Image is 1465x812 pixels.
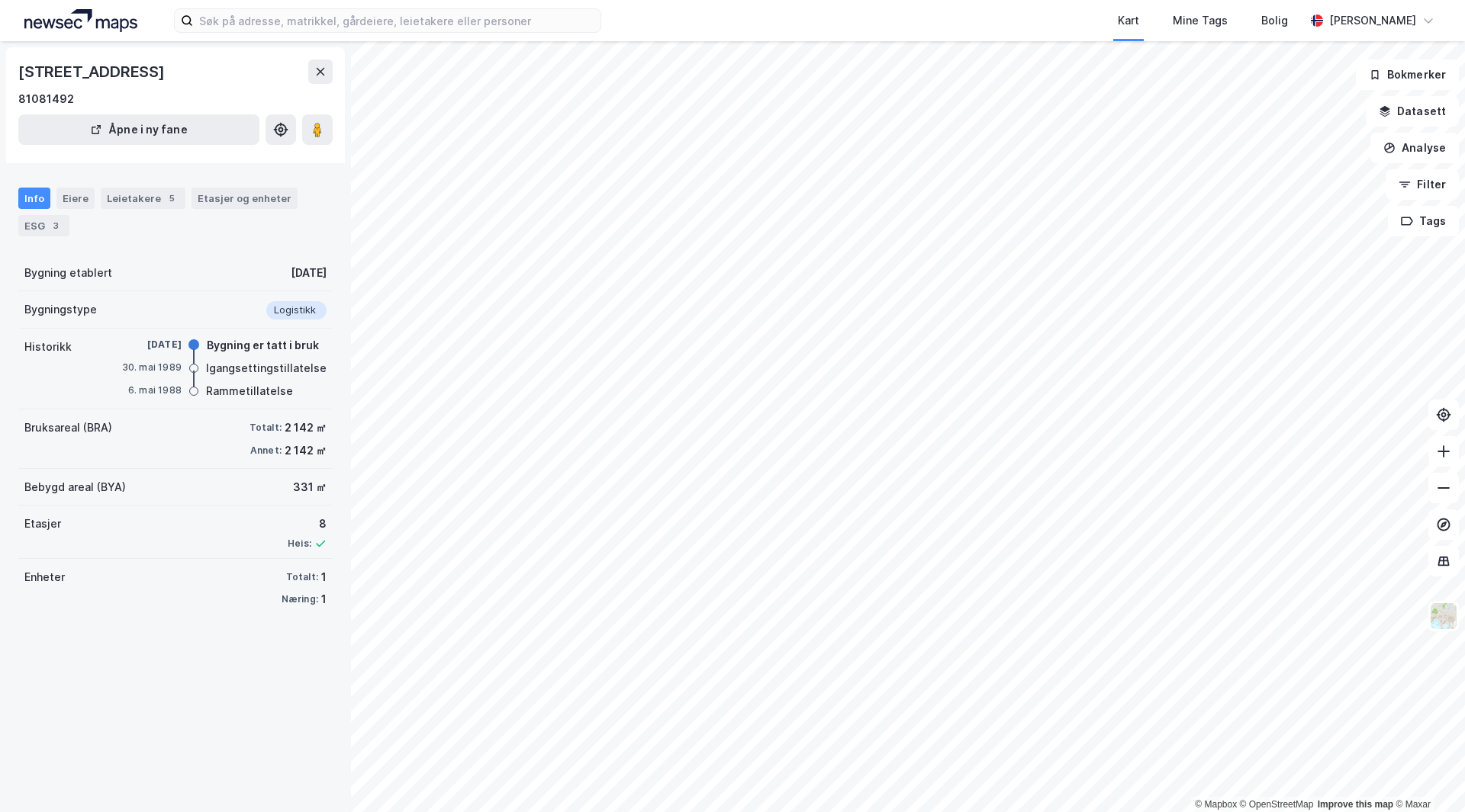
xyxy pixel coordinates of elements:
button: Datasett [1366,96,1459,127]
iframe: Chat Widget [1389,739,1465,812]
div: [PERSON_NAME] [1329,11,1416,30]
div: 6. mai 1988 [121,384,182,397]
div: 3 [48,218,63,233]
div: Totalt: [286,571,318,583]
div: 8 [288,515,327,533]
div: Kontrollprogram for chat [1389,739,1465,812]
div: ESG [18,215,69,236]
div: 2 142 ㎡ [285,441,327,460]
div: Enheter [24,568,65,586]
div: Heis: [288,538,311,550]
button: Tags [1388,206,1459,236]
div: 1 [321,590,327,608]
div: [DATE] [121,338,182,351]
div: Bygning er tatt i bruk [207,336,319,355]
div: [STREET_ADDRESS] [18,59,168,84]
input: Søk på adresse, matrikkel, gårdeiere, leietakere eller personer [193,9,600,32]
div: 2 142 ㎡ [285,419,327,437]
div: Igangsettingstillatelse [206,359,327,377]
img: logo.a4113a55bc3d86da70a041830d287a7e.svg [24,9,137,32]
a: OpenStreetMap [1240,799,1314,810]
div: Etasjer og enheter [198,191,291,205]
div: Leietakere [101,188,185,209]
div: 81081492 [18,90,74,108]
button: Bokmerker [1356,59,1459,90]
div: 331 ㎡ [293,478,327,496]
div: Kart [1118,11,1139,30]
div: [DATE] [291,264,327,282]
div: Næring: [282,593,318,605]
a: Mapbox [1195,799,1237,810]
div: Bebygd areal (BYA) [24,478,126,496]
div: Historikk [24,338,72,356]
button: Filter [1386,169,1459,200]
div: 1 [321,568,327,586]
div: Eiere [56,188,95,209]
a: Improve this map [1318,799,1393,810]
div: Bolig [1261,11,1288,30]
img: Z [1429,602,1458,631]
button: Analyse [1370,133,1459,163]
div: Bruksareal (BRA) [24,419,112,437]
div: Mine Tags [1173,11,1228,30]
div: Totalt: [250,422,282,434]
div: 5 [164,191,179,206]
div: 30. mai 1989 [121,361,182,374]
div: Annet: [250,445,282,457]
div: Bygningstype [24,300,97,319]
div: Etasjer [24,515,61,533]
div: Info [18,188,50,209]
div: Rammetillatelse [206,382,293,400]
div: Bygning etablert [24,264,112,282]
button: Åpne i ny fane [18,114,259,145]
